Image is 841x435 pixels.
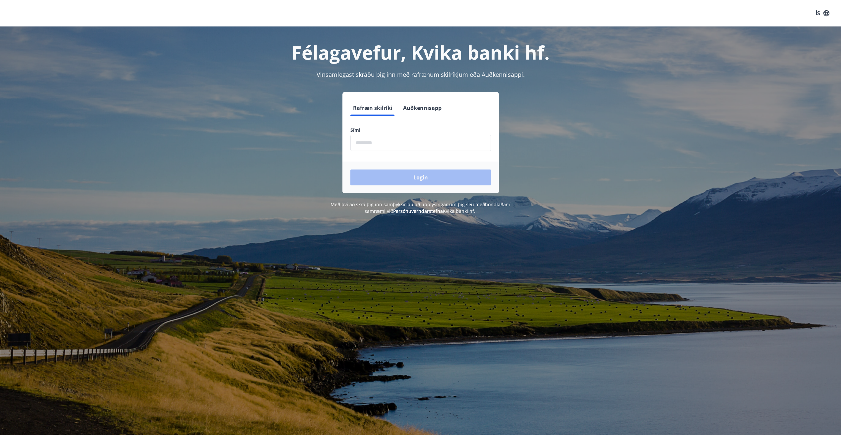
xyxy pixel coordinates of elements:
[350,127,491,133] label: Sími
[393,208,443,214] a: Persónuverndarstefna
[330,201,511,214] span: Með því að skrá þig inn samþykkir þú að upplýsingar um þig séu meðhöndlaðar í samræmi við Kvika b...
[812,7,833,19] button: ÍS
[317,71,525,78] span: Vinsamlegast skráðu þig inn með rafrænum skilríkjum eða Auðkennisappi.
[400,100,444,116] button: Auðkennisapp
[190,40,651,65] h1: Félagavefur, Kvika banki hf.
[350,100,395,116] button: Rafræn skilríki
